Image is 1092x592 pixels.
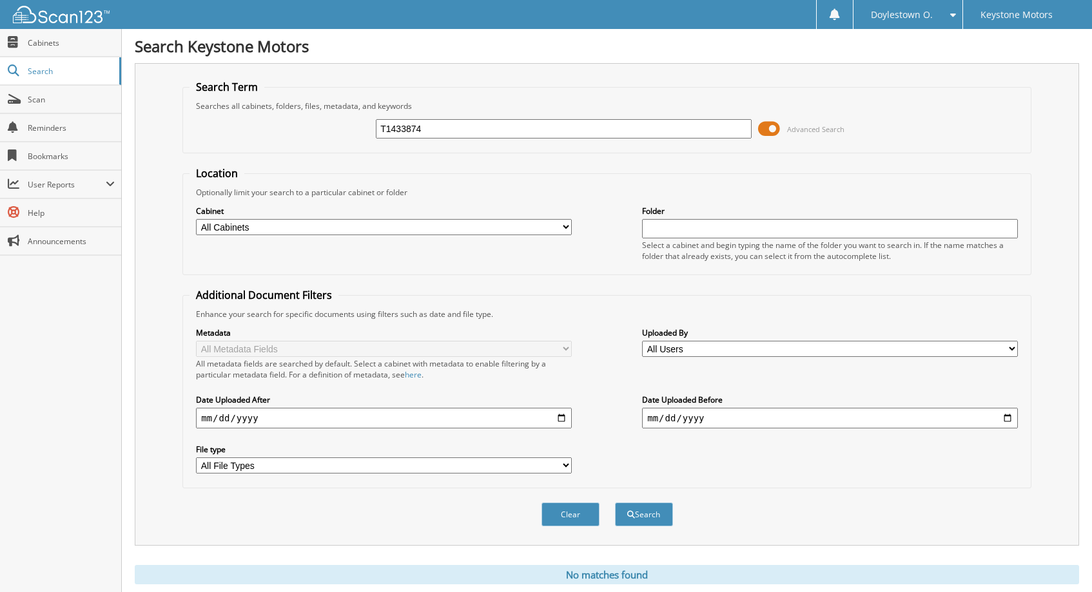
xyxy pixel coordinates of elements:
[642,394,1018,405] label: Date Uploaded Before
[28,151,115,162] span: Bookmarks
[28,207,115,218] span: Help
[405,369,422,380] a: here
[642,327,1018,338] label: Uploaded By
[28,179,106,190] span: User Reports
[642,240,1018,262] div: Select a cabinet and begin typing the name of the folder you want to search in. If the name match...
[28,122,115,133] span: Reminders
[787,124,844,134] span: Advanced Search
[196,444,572,455] label: File type
[190,288,338,302] legend: Additional Document Filters
[28,66,113,77] span: Search
[196,327,572,338] label: Metadata
[28,37,115,48] span: Cabinets
[615,502,673,526] button: Search
[980,11,1053,19] span: Keystone Motors
[196,205,572,216] label: Cabinet
[190,309,1024,320] div: Enhance your search for specific documents using filters such as date and file type.
[541,502,600,526] button: Clear
[190,100,1024,111] div: Searches all cabinets, folders, files, metadata, and keywords
[190,80,264,94] legend: Search Term
[28,236,115,247] span: Announcements
[196,358,572,380] div: All metadata fields are searched by default. Select a cabinet with metadata to enable filtering b...
[190,187,1024,198] div: Optionally limit your search to a particular cabinet or folder
[135,35,1079,57] h1: Search Keystone Motors
[196,394,572,405] label: Date Uploaded After
[642,408,1018,428] input: end
[135,565,1079,584] div: No matches found
[190,166,244,180] legend: Location
[13,6,110,23] img: scan123-logo-white.svg
[871,11,933,19] span: Doylestown O.
[28,94,115,105] span: Scan
[196,408,572,428] input: start
[642,205,1018,216] label: Folder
